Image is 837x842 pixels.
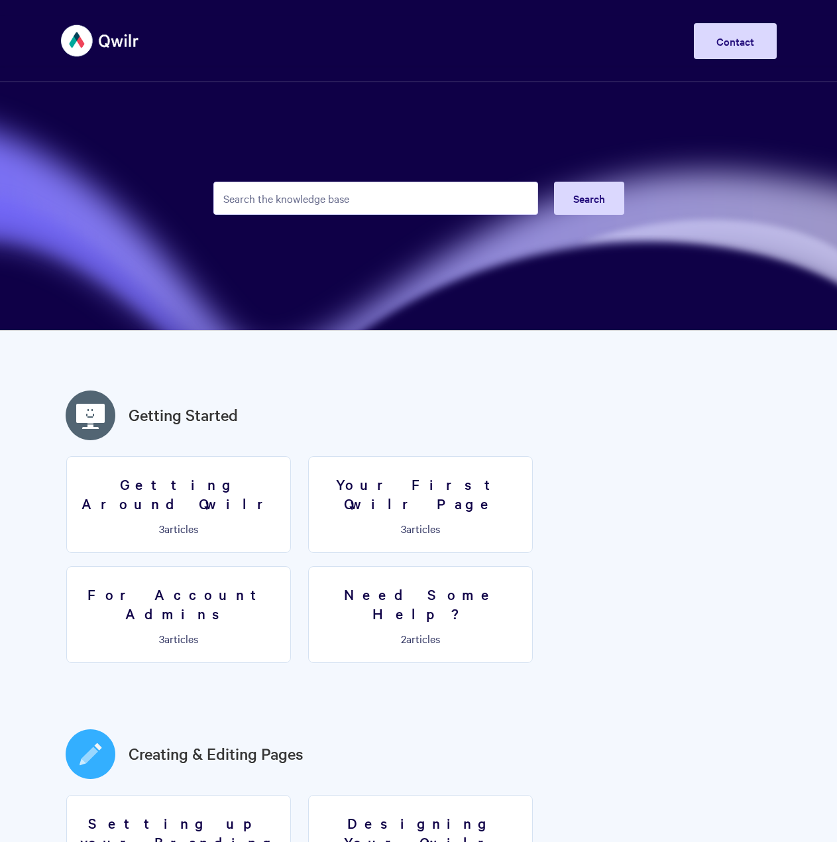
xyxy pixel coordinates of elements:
[573,191,605,206] span: Search
[75,475,282,512] h3: Getting Around Qwilr
[554,182,624,215] button: Search
[61,16,140,66] img: Qwilr Help Center
[213,182,538,215] input: Search the knowledge base
[75,522,282,534] p: articles
[317,522,524,534] p: articles
[75,632,282,644] p: articles
[317,585,524,623] h3: Need Some Help?
[317,632,524,644] p: articles
[66,456,291,553] a: Getting Around Qwilr 3articles
[75,585,282,623] h3: For Account Admins
[401,521,406,536] span: 3
[401,631,406,646] span: 2
[694,23,777,59] a: Contact
[66,566,291,663] a: For Account Admins 3articles
[129,403,238,427] a: Getting Started
[159,631,164,646] span: 3
[159,521,164,536] span: 3
[308,566,533,663] a: Need Some Help? 2articles
[317,475,524,512] h3: Your First Qwilr Page
[308,456,533,553] a: Your First Qwilr Page 3articles
[129,742,304,766] a: Creating & Editing Pages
